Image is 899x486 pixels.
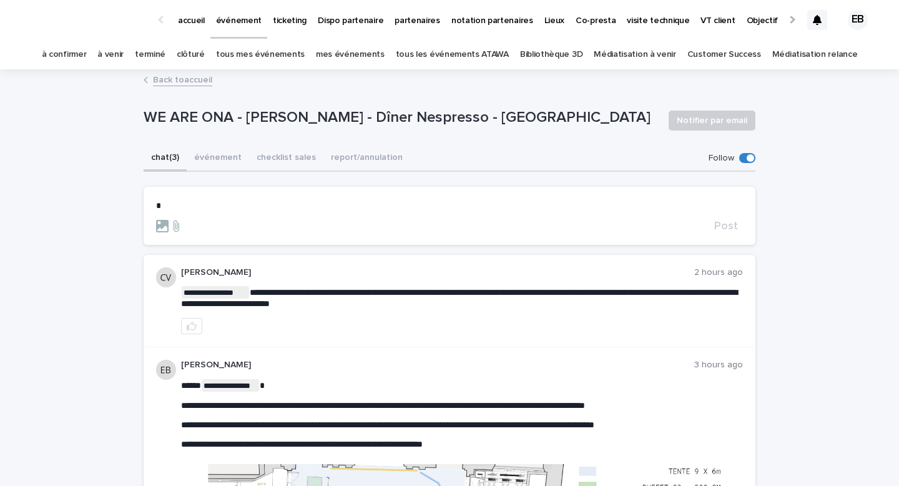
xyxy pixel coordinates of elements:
[848,10,868,30] div: EB
[144,109,659,127] p: WE ARE ONA - [PERSON_NAME] - Dîner Nespresso - [GEOGRAPHIC_DATA]
[153,72,212,86] a: Back toaccueil
[97,40,124,69] a: à venir
[181,360,694,370] p: [PERSON_NAME]
[181,318,202,334] button: like this post
[694,360,743,370] p: 3 hours ago
[687,40,761,69] a: Customer Success
[772,40,858,69] a: Médiatisation relance
[181,267,694,278] p: [PERSON_NAME]
[42,40,87,69] a: à confirmer
[396,40,509,69] a: tous les événements ATAWA
[135,40,165,69] a: terminé
[709,153,734,164] p: Follow
[594,40,676,69] a: Médiatisation à venir
[177,40,205,69] a: clôturé
[669,111,755,131] button: Notifier par email
[714,221,738,232] span: Post
[520,40,582,69] a: Bibliothèque 3D
[216,40,305,69] a: tous mes événements
[249,146,323,172] button: checklist sales
[709,221,743,232] button: Post
[144,146,187,172] button: chat (3)
[187,146,249,172] button: événement
[25,7,146,32] img: Ls34BcGeRexTGTNfXpUC
[323,146,410,172] button: report/annulation
[316,40,385,69] a: mes événements
[694,267,743,278] p: 2 hours ago
[677,114,747,127] span: Notifier par email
